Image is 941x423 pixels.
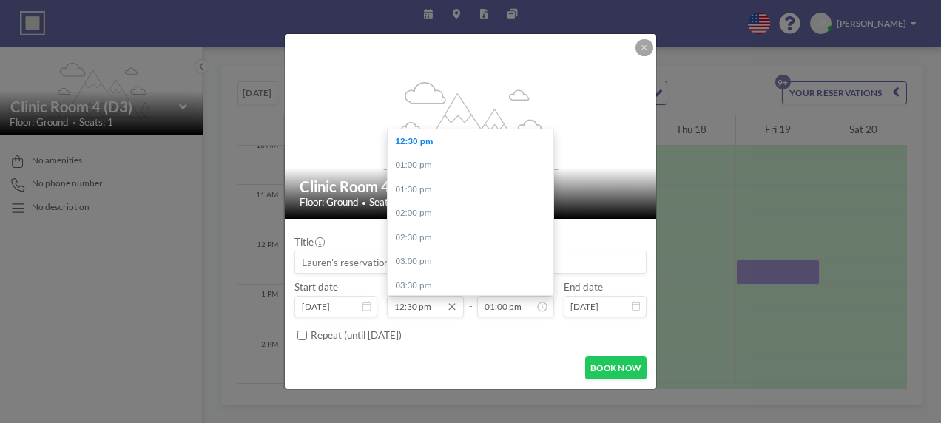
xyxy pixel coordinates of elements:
[300,196,359,209] span: Floor: Ground
[388,177,561,201] div: 01:30 pm
[388,201,561,225] div: 02:00 pm
[369,196,403,209] span: Seats: 1
[469,285,473,313] span: -
[388,274,561,297] div: 03:30 pm
[388,226,561,249] div: 02:30 pm
[564,281,603,294] label: End date
[311,329,402,342] label: Repeat (until [DATE])
[585,356,647,379] button: BOOK NOW
[388,129,561,153] div: 12:30 pm
[362,198,366,208] span: •
[300,177,643,196] h2: Clinic Room 4 (D3)
[294,281,338,294] label: Start date
[294,236,323,248] label: Title
[388,153,561,177] div: 01:00 pm
[388,249,561,273] div: 03:00 pm
[295,251,646,273] input: Lauren's reservation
